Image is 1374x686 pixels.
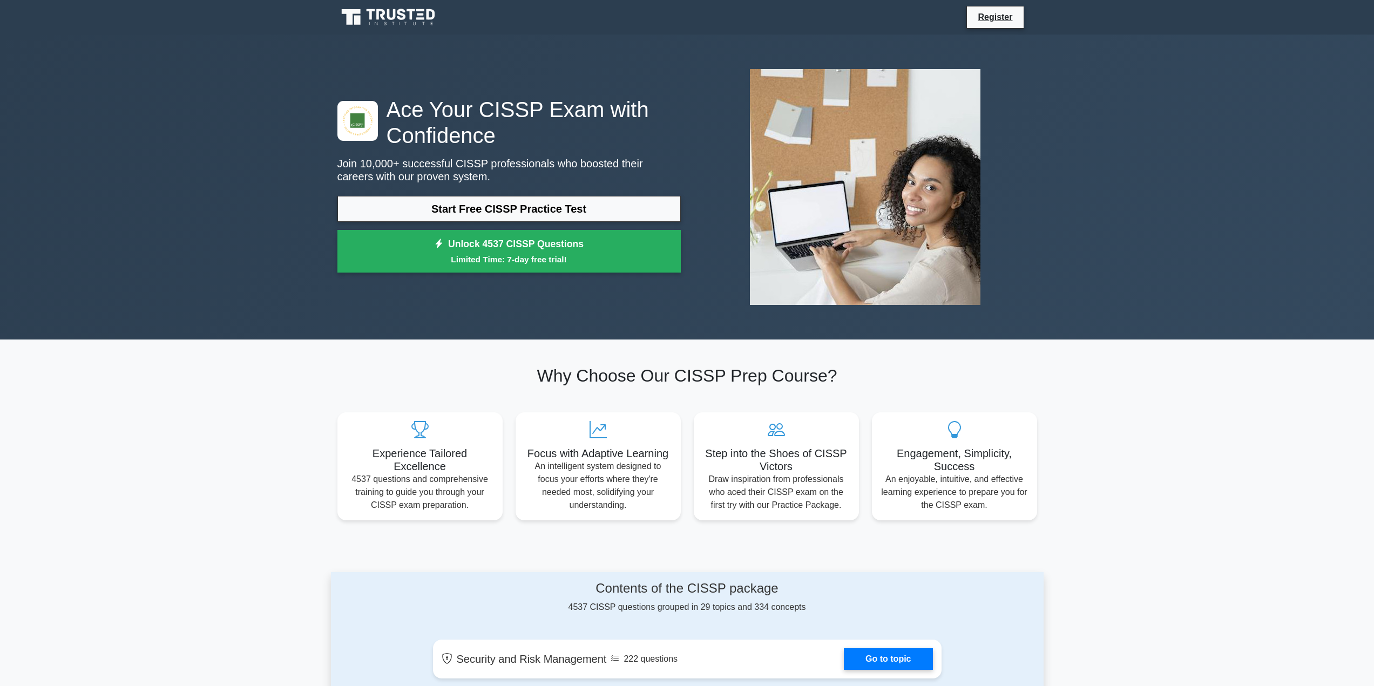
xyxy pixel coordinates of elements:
h1: Ace Your CISSP Exam with Confidence [337,97,681,148]
h5: Engagement, Simplicity, Success [881,447,1028,473]
small: Limited Time: 7-day free trial! [351,253,667,266]
a: Go to topic [844,648,932,670]
p: Join 10,000+ successful CISSP professionals who boosted their careers with our proven system. [337,157,681,183]
a: Register [971,10,1019,24]
h4: Contents of the CISSP package [433,581,942,596]
h2: Why Choose Our CISSP Prep Course? [337,365,1037,386]
p: An enjoyable, intuitive, and effective learning experience to prepare you for the CISSP exam. [881,473,1028,512]
p: Draw inspiration from professionals who aced their CISSP exam on the first try with our Practice ... [702,473,850,512]
a: Unlock 4537 CISSP QuestionsLimited Time: 7-day free trial! [337,230,681,273]
p: An intelligent system designed to focus your efforts where they're needed most, solidifying your ... [524,460,672,512]
a: Start Free CISSP Practice Test [337,196,681,222]
p: 4537 questions and comprehensive training to guide you through your CISSP exam preparation. [346,473,494,512]
h5: Step into the Shoes of CISSP Victors [702,447,850,473]
h5: Focus with Adaptive Learning [524,447,672,460]
h5: Experience Tailored Excellence [346,447,494,473]
div: 4537 CISSP questions grouped in 29 topics and 334 concepts [433,581,942,614]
